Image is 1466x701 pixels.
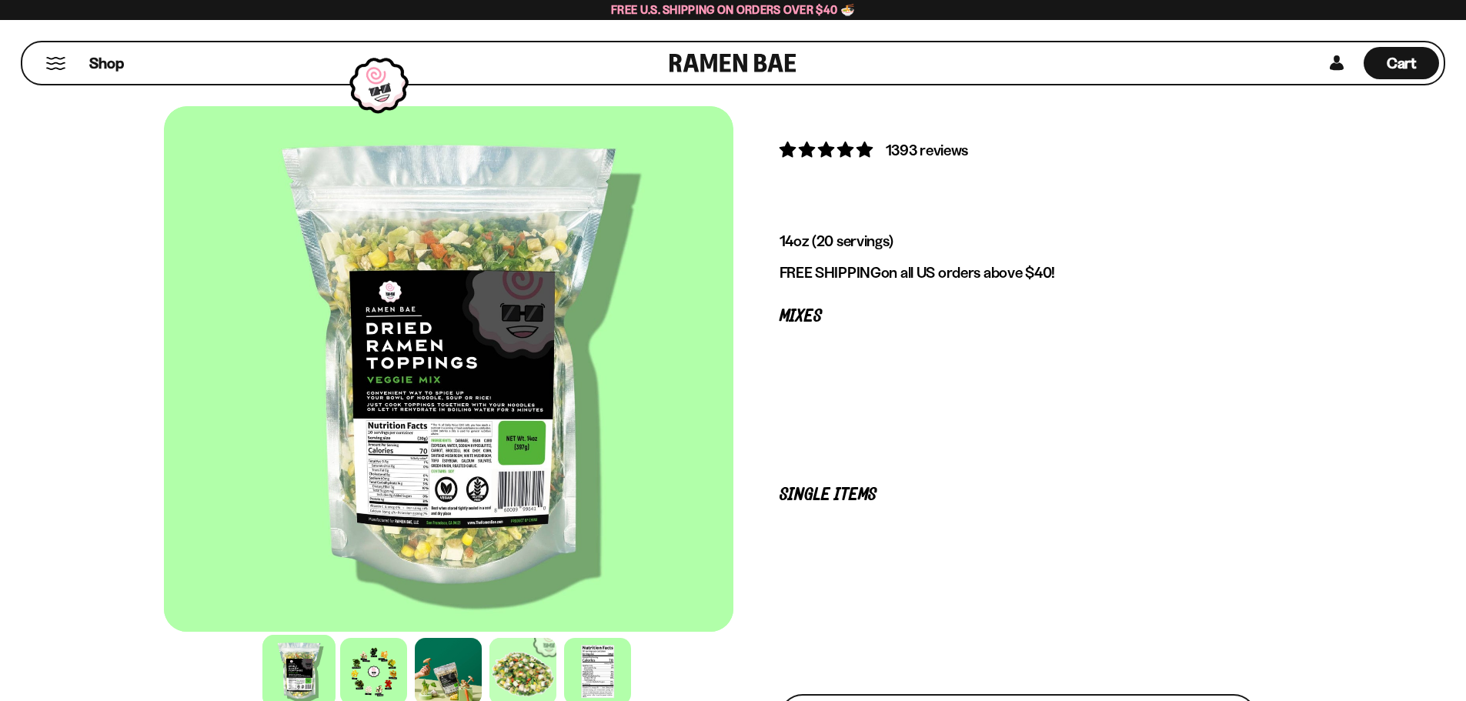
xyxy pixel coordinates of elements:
[780,140,876,159] span: 4.76 stars
[89,47,124,79] a: Shop
[45,57,66,70] button: Mobile Menu Trigger
[1364,42,1439,84] div: Cart
[886,141,969,159] span: 1393 reviews
[780,309,1257,324] p: Mixes
[611,2,855,17] span: Free U.S. Shipping on Orders over $40 🍜
[780,488,1257,502] p: Single Items
[1387,54,1417,72] span: Cart
[780,263,881,282] strong: FREE SHIPPING
[780,232,1257,251] p: 14oz (20 servings)
[780,263,1257,282] p: on all US orders above $40!
[89,53,124,74] span: Shop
